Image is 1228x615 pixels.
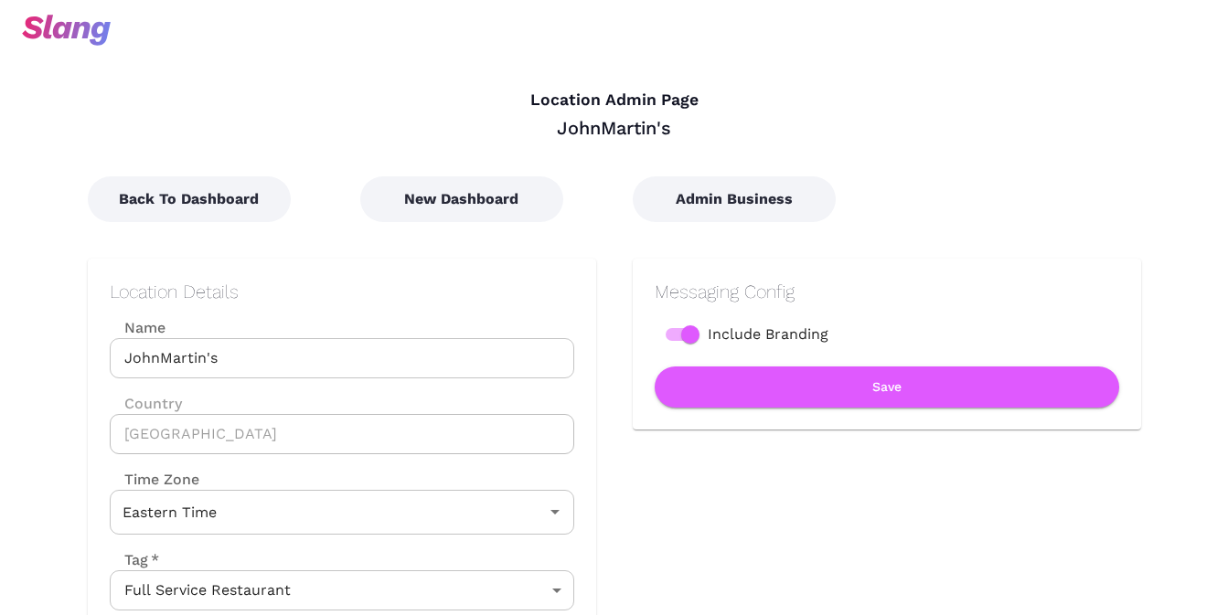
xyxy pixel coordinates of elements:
[655,281,1119,302] h2: Messaging Config
[360,176,563,222] button: New Dashboard
[110,570,574,610] div: Full Service Restaurant
[655,366,1119,408] button: Save
[88,116,1141,140] div: JohnMartin's
[110,281,574,302] h2: Location Details
[110,393,574,414] label: Country
[110,549,159,570] label: Tag
[88,190,291,207] a: Back To Dashboard
[110,469,574,490] label: Time Zone
[110,317,574,338] label: Name
[360,190,563,207] a: New Dashboard
[22,15,111,46] img: svg+xml;base64,PHN2ZyB3aWR0aD0iOTciIGhlaWdodD0iMzQiIHZpZXdCb3g9IjAgMCA5NyAzNCIgZmlsbD0ibm9uZSIgeG...
[88,90,1141,111] h4: Location Admin Page
[542,499,568,525] button: Open
[708,323,828,345] span: Include Branding
[633,190,836,207] a: Admin Business
[88,176,291,222] button: Back To Dashboard
[633,176,836,222] button: Admin Business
